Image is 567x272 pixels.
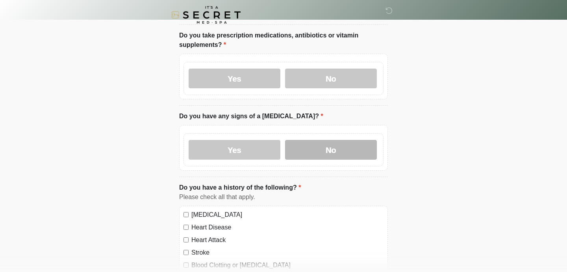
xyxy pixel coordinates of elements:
div: Please check all that apply. [179,192,388,202]
label: [MEDICAL_DATA] [191,210,384,220]
label: Yes [189,140,280,160]
label: No [285,69,377,88]
input: Heart Disease [183,225,189,230]
input: Blood Clotting or [MEDICAL_DATA] [183,263,189,268]
label: Stroke [191,248,384,257]
label: Yes [189,69,280,88]
label: Do you take prescription medications, antibiotics or vitamin supplements? [179,31,388,50]
input: Stroke [183,250,189,255]
label: Blood Clotting or [MEDICAL_DATA] [191,261,384,270]
label: Heart Attack [191,235,384,245]
input: Heart Attack [183,237,189,242]
label: Do you have any signs of a [MEDICAL_DATA]? [179,112,323,121]
label: Heart Disease [191,223,384,232]
label: Do you have a history of the following? [179,183,301,192]
img: It's A Secret Med Spa Logo [171,6,241,24]
label: No [285,140,377,160]
input: [MEDICAL_DATA] [183,212,189,217]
